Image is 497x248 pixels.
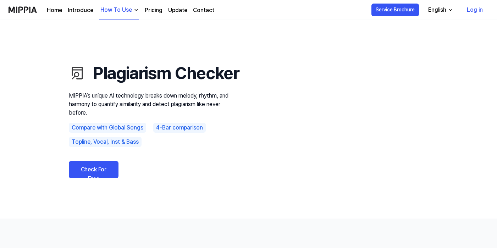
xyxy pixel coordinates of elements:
h1: Plagiarism Checker [69,60,239,86]
a: Check For Free [69,161,118,178]
a: Update [168,6,187,15]
div: 4-Bar comparison [153,123,206,133]
p: MIPPIA’s unique AI technology breaks down melody, rhythm, and harmony to quantify similarity and ... [69,92,239,117]
a: Home [47,6,62,15]
button: How To Use [99,0,139,20]
div: How To Use [99,6,133,14]
div: Topline, Vocal, Inst & Bass [69,137,142,147]
a: Introduce [68,6,93,15]
a: Contact [193,6,214,15]
img: down [133,7,139,13]
button: Service Brochure [371,4,419,16]
div: English [427,6,448,14]
button: English [423,3,458,17]
div: Compare with Global Songs [69,123,146,133]
a: Pricing [145,6,162,15]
